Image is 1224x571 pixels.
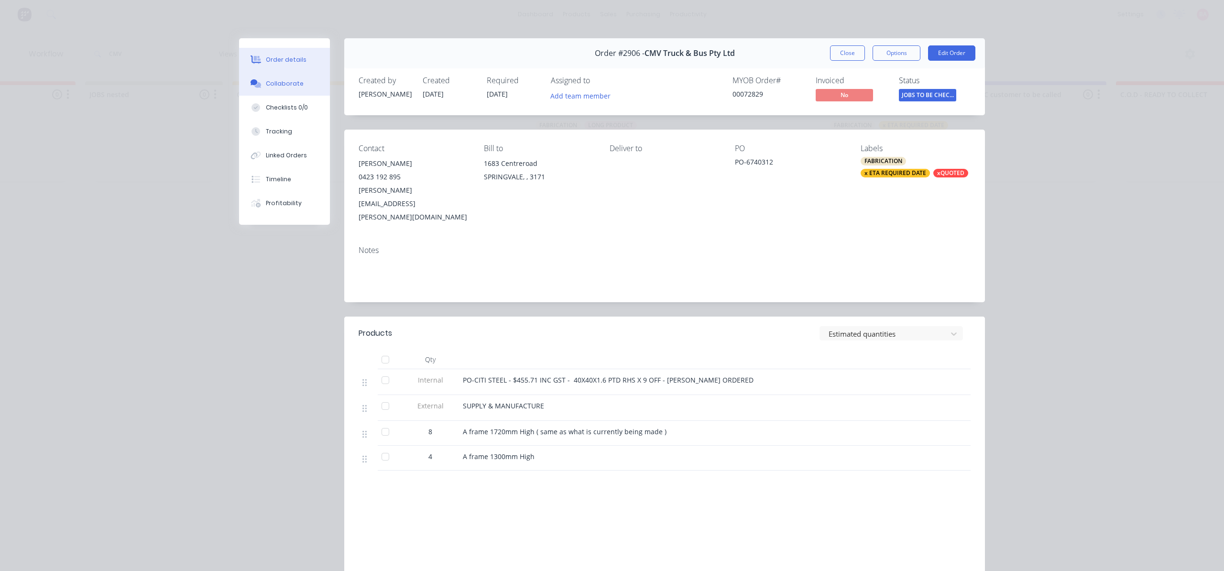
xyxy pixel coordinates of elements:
div: Collaborate [266,79,304,88]
div: Tracking [266,127,292,136]
span: [DATE] [423,89,444,99]
div: Required [487,76,539,85]
div: [PERSON_NAME] [359,157,469,170]
button: JOBS TO BE CHEC... [899,89,956,103]
button: Edit Order [928,45,975,61]
div: Checklists 0/0 [266,103,308,112]
div: [PERSON_NAME] [359,89,411,99]
span: Internal [405,375,455,385]
button: Checklists 0/0 [239,96,330,120]
div: 0423 192 895 [359,170,469,184]
span: JOBS TO BE CHEC... [899,89,956,101]
span: 8 [428,427,432,437]
button: Order details [239,48,330,72]
div: Labels [861,144,971,153]
div: 1683 Centreroad [484,157,594,170]
span: A frame 1720mm High ( same as what is currently being made ) [463,427,667,436]
div: xQUOTED [933,169,968,177]
div: PO-6740312 [735,157,845,170]
div: Linked Orders [266,151,307,160]
div: Notes [359,246,971,255]
div: MYOB Order # [732,76,804,85]
span: [DATE] [487,89,508,99]
div: [PERSON_NAME][EMAIL_ADDRESS][PERSON_NAME][DOMAIN_NAME] [359,184,469,224]
div: Status [899,76,971,85]
div: Created by [359,76,411,85]
div: FABRICATION [861,157,906,165]
button: Add team member [546,89,616,102]
button: Tracking [239,120,330,143]
div: Contact [359,144,469,153]
button: Linked Orders [239,143,330,167]
span: Order #2906 - [595,49,645,58]
div: Products [359,328,392,339]
span: External [405,401,455,411]
span: No [816,89,873,101]
div: [PERSON_NAME]0423 192 895[PERSON_NAME][EMAIL_ADDRESS][PERSON_NAME][DOMAIN_NAME] [359,157,469,224]
div: Bill to [484,144,594,153]
div: PO [735,144,845,153]
span: SUPPLY & MANUFACTURE [463,401,544,410]
span: A frame 1300mm High [463,452,535,461]
button: Options [873,45,920,61]
div: 1683 CentreroadSPRINGVALE, , 3171 [484,157,594,187]
button: Collaborate [239,72,330,96]
button: Add team member [551,89,616,102]
button: Timeline [239,167,330,191]
button: Profitability [239,191,330,215]
div: Timeline [266,175,291,184]
div: SPRINGVALE, , 3171 [484,170,594,184]
div: Created [423,76,475,85]
span: PO-CITI STEEL - $455.71 INC GST - 40X40X1.6 PTD RHS X 9 OFF - [PERSON_NAME] ORDERED [463,375,754,384]
div: Deliver to [610,144,720,153]
div: Order details [266,55,306,64]
span: 4 [428,451,432,461]
div: 00072829 [732,89,804,99]
div: Profitability [266,199,302,208]
div: Invoiced [816,76,887,85]
div: Assigned to [551,76,646,85]
div: Qty [402,350,459,369]
div: x ETA REQUIRED DATE [861,169,930,177]
span: CMV Truck & Bus Pty Ltd [645,49,735,58]
button: Close [830,45,865,61]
